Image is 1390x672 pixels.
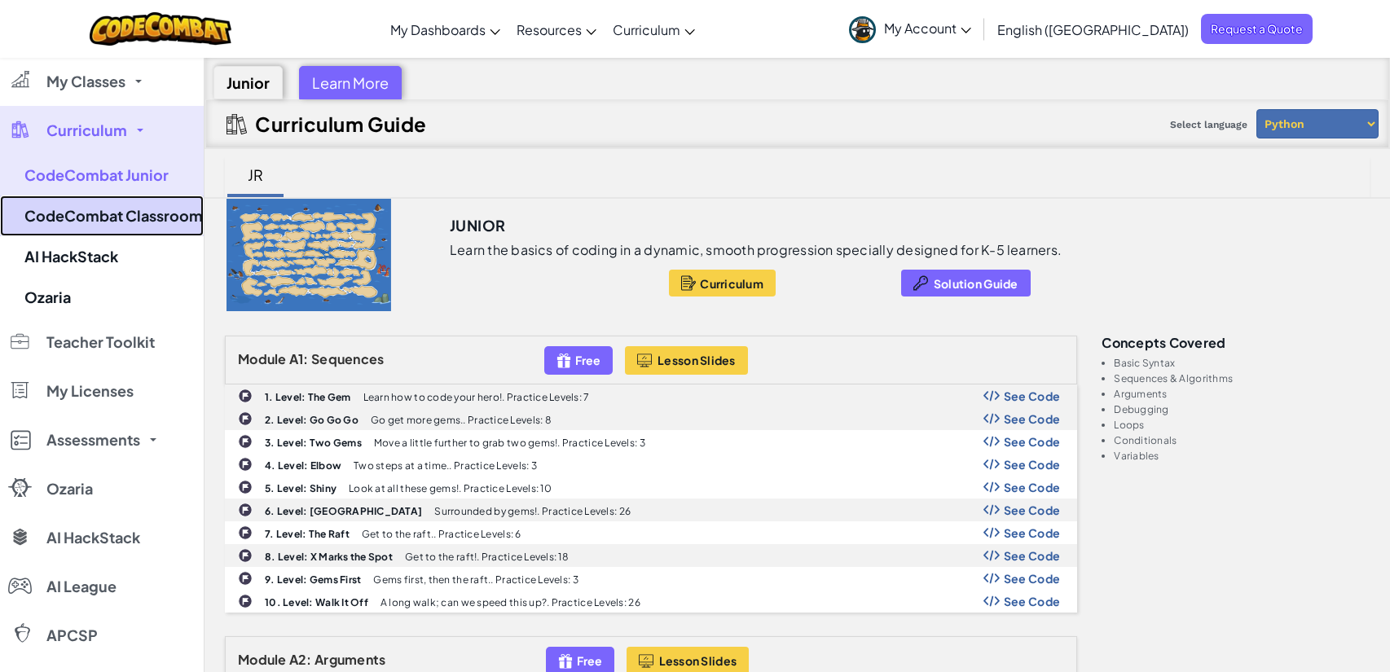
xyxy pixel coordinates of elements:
[238,434,253,449] img: IconChallengeLevel.svg
[265,459,341,472] b: 4. Level: Elbow
[46,384,134,398] span: My Licenses
[849,16,876,43] img: avatar
[225,476,1077,499] a: 5. Level: Shiny Look at all these gems!. Practice Levels: 10 Show Code Logo See Code
[1114,373,1370,384] li: Sequences & Algorithms
[1114,419,1370,430] li: Loops
[354,460,537,471] p: Two steps at a time.. Practice Levels: 3
[225,384,1077,407] a: 1. Level: The Gem Learn how to code your hero!. Practice Levels: 7 Show Code Logo See Code
[238,503,253,517] img: IconChallengeLevel.svg
[238,651,287,668] span: Module
[255,112,427,135] h2: Curriculum Guide
[213,66,283,99] div: Junior
[265,482,337,494] b: 5. Level: Shiny
[901,270,1031,296] a: Solution Guide
[1004,481,1061,494] span: See Code
[225,430,1077,453] a: 3. Level: Two Gems Move a little further to grab two gems!. Practice Levels: 3 Show Code Logo See...
[434,506,631,516] p: Surrounded by gems!. Practice Levels: 26
[577,654,602,667] span: Free
[349,483,552,494] p: Look at all these gems!. Practice Levels: 10
[265,528,350,540] b: 7. Level: The Raft
[238,457,253,472] img: IconChallengeLevel.svg
[225,407,1077,430] a: 2. Level: Go Go Go Go get more gems.. Practice Levels: 8 Show Code Logo See Code
[1201,14,1313,44] span: Request a Quote
[1004,389,1061,402] span: See Code
[983,436,1000,447] img: Show Code Logo
[231,156,279,194] div: JR
[1004,412,1061,425] span: See Code
[225,590,1077,613] a: 10. Level: Walk It Off A long walk; can we speed this up?. Practice Levels: 26 Show Code Logo See...
[238,350,287,367] span: Module
[669,270,776,296] button: Curriculum
[362,529,521,539] p: Get to the raft.. Practice Levels: 6
[90,12,232,46] img: CodeCombat logo
[46,530,140,545] span: AI HackStack
[238,389,253,403] img: IconChallengeLevel.svg
[299,66,402,99] div: Learn More
[983,504,1000,516] img: Show Code Logo
[46,579,117,594] span: AI League
[450,213,505,238] h3: Junior
[556,351,571,370] img: IconFreeLevelv2.svg
[265,596,368,608] b: 10. Level: Walk It Off
[374,437,645,448] p: Move a little further to grab two gems!. Practice Levels: 3
[1004,435,1061,448] span: See Code
[265,437,362,449] b: 3. Level: Two Gems
[1114,450,1370,461] li: Variables
[983,573,1000,584] img: Show Code Logo
[1004,549,1061,562] span: See Code
[46,481,93,496] span: Ozaria
[225,567,1077,590] a: 9. Level: Gems First Gems first, then the raft.. Practice Levels: 3 Show Code Logo See Code
[382,7,508,51] a: My Dashboards
[1114,358,1370,368] li: Basic Syntax
[983,481,1000,493] img: Show Code Logo
[1004,572,1061,585] span: See Code
[989,7,1197,51] a: English ([GEOGRAPHIC_DATA])
[1004,458,1061,471] span: See Code
[1114,435,1370,446] li: Conditionals
[983,390,1000,402] img: Show Code Logo
[238,571,253,586] img: IconChallengeLevel.svg
[983,550,1000,561] img: Show Code Logo
[46,74,125,89] span: My Classes
[1114,404,1370,415] li: Debugging
[575,354,600,367] span: Free
[934,277,1018,290] span: Solution Guide
[1114,389,1370,399] li: Arguments
[625,346,748,375] button: Lesson Slides
[700,277,763,290] span: Curriculum
[405,551,569,562] p: Get to the raft!. Practice Levels: 18
[997,21,1189,38] span: English ([GEOGRAPHIC_DATA])
[659,654,737,667] span: Lesson Slides
[238,548,253,563] img: IconChallengeLevel.svg
[884,20,971,37] span: My Account
[1163,112,1254,137] span: Select language
[225,521,1077,544] a: 7. Level: The Raft Get to the raft.. Practice Levels: 6 Show Code Logo See Code
[265,414,358,426] b: 2. Level: Go Go Go
[225,544,1077,567] a: 8. Level: X Marks the Spot Get to the raft!. Practice Levels: 18 Show Code Logo See Code
[238,594,253,608] img: IconChallengeLevel.svg
[558,652,573,670] img: IconFreeLevelv2.svg
[225,453,1077,476] a: 4. Level: Elbow Two steps at a time.. Practice Levels: 3 Show Code Logo See Code
[380,597,640,608] p: A long walk; can we speed this up?. Practice Levels: 26
[841,3,979,55] a: My Account
[517,21,582,38] span: Resources
[371,415,552,425] p: Go get more gems.. Practice Levels: 8
[289,350,385,367] span: A1: Sequences
[265,505,422,517] b: 6. Level: [GEOGRAPHIC_DATA]
[238,411,253,426] img: IconChallengeLevel.svg
[46,433,140,447] span: Assessments
[265,551,393,563] b: 8. Level: X Marks the Spot
[46,123,127,138] span: Curriculum
[289,651,386,668] span: A2: Arguments
[238,525,253,540] img: IconChallengeLevel.svg
[983,527,1000,538] img: Show Code Logo
[265,391,351,403] b: 1. Level: The Gem
[1004,526,1061,539] span: See Code
[1004,595,1061,608] span: See Code
[658,354,736,367] span: Lesson Slides
[1004,503,1061,516] span: See Code
[983,413,1000,424] img: Show Code Logo
[1102,336,1370,349] h3: Concepts covered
